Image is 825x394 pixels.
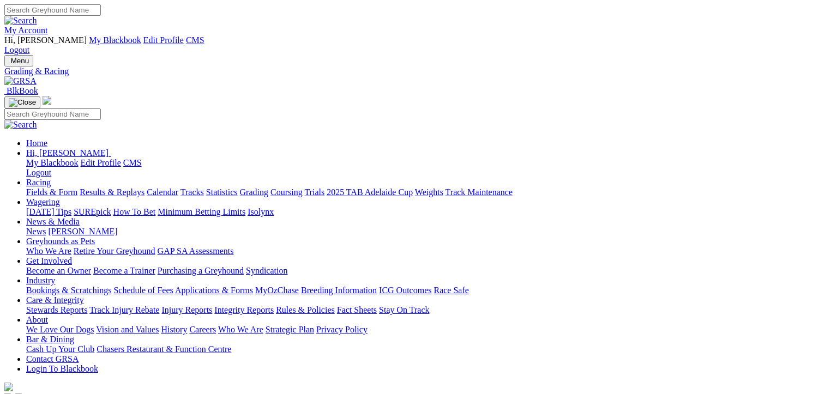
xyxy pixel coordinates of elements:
[96,325,159,334] a: Vision and Values
[433,286,468,295] a: Race Safe
[26,158,821,178] div: Hi, [PERSON_NAME]
[4,383,13,391] img: logo-grsa-white.png
[4,120,37,130] img: Search
[26,266,821,276] div: Get Involved
[26,246,71,256] a: Who We Are
[26,364,98,373] a: Login To Blackbook
[266,325,314,334] a: Strategic Plan
[26,187,77,197] a: Fields & Form
[304,187,324,197] a: Trials
[143,35,184,45] a: Edit Profile
[301,286,377,295] a: Breeding Information
[214,305,274,314] a: Integrity Reports
[316,325,368,334] a: Privacy Policy
[26,286,821,295] div: Industry
[26,227,46,236] a: News
[26,305,821,315] div: Care & Integrity
[26,276,55,285] a: Industry
[26,325,94,334] a: We Love Our Dogs
[445,187,513,197] a: Track Maintenance
[113,286,173,295] a: Schedule of Fees
[4,86,38,95] a: BlkBook
[11,57,29,65] span: Menu
[161,325,187,334] a: History
[26,207,71,216] a: [DATE] Tips
[4,55,33,66] button: Toggle navigation
[26,207,821,217] div: Wagering
[4,66,821,76] a: Grading & Racing
[327,187,413,197] a: 2025 TAB Adelaide Cup
[26,325,821,335] div: About
[93,266,155,275] a: Become a Trainer
[26,158,79,167] a: My Blackbook
[255,286,299,295] a: MyOzChase
[4,35,821,55] div: My Account
[379,305,429,314] a: Stay On Track
[248,207,274,216] a: Isolynx
[43,96,51,105] img: logo-grsa-white.png
[4,35,87,45] span: Hi, [PERSON_NAME]
[158,246,234,256] a: GAP SA Assessments
[26,286,111,295] a: Bookings & Scratchings
[26,246,821,256] div: Greyhounds as Pets
[89,35,141,45] a: My Blackbook
[415,187,443,197] a: Weights
[26,237,95,246] a: Greyhounds as Pets
[26,217,80,226] a: News & Media
[206,187,238,197] a: Statistics
[26,266,91,275] a: Become an Owner
[4,96,40,108] button: Toggle navigation
[9,98,36,107] img: Close
[218,325,263,334] a: Who We Are
[97,344,231,354] a: Chasers Restaurant & Function Centre
[48,227,117,236] a: [PERSON_NAME]
[26,148,109,157] span: Hi, [PERSON_NAME]
[26,187,821,197] div: Racing
[270,187,303,197] a: Coursing
[89,305,159,314] a: Track Injury Rebate
[26,168,51,177] a: Logout
[337,305,377,314] a: Fact Sheets
[4,16,37,26] img: Search
[147,187,178,197] a: Calendar
[4,76,37,86] img: GRSA
[189,325,216,334] a: Careers
[26,344,94,354] a: Cash Up Your Club
[158,207,245,216] a: Minimum Betting Limits
[26,295,84,305] a: Care & Integrity
[26,354,79,363] a: Contact GRSA
[26,197,60,207] a: Wagering
[186,35,204,45] a: CMS
[80,187,144,197] a: Results & Replays
[81,158,121,167] a: Edit Profile
[26,178,51,187] a: Racing
[26,305,87,314] a: Stewards Reports
[158,266,244,275] a: Purchasing a Greyhound
[4,108,101,120] input: Search
[180,187,204,197] a: Tracks
[276,305,335,314] a: Rules & Policies
[161,305,212,314] a: Injury Reports
[4,4,101,16] input: Search
[74,207,111,216] a: SUREpick
[113,207,156,216] a: How To Bet
[4,45,29,54] a: Logout
[246,266,287,275] a: Syndication
[26,335,74,344] a: Bar & Dining
[7,86,38,95] span: BlkBook
[4,26,48,35] a: My Account
[26,227,821,237] div: News & Media
[379,286,431,295] a: ICG Outcomes
[26,315,48,324] a: About
[240,187,268,197] a: Grading
[123,158,142,167] a: CMS
[74,246,155,256] a: Retire Your Greyhound
[26,256,72,265] a: Get Involved
[26,148,111,157] a: Hi, [PERSON_NAME]
[26,344,821,354] div: Bar & Dining
[26,138,47,148] a: Home
[175,286,253,295] a: Applications & Forms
